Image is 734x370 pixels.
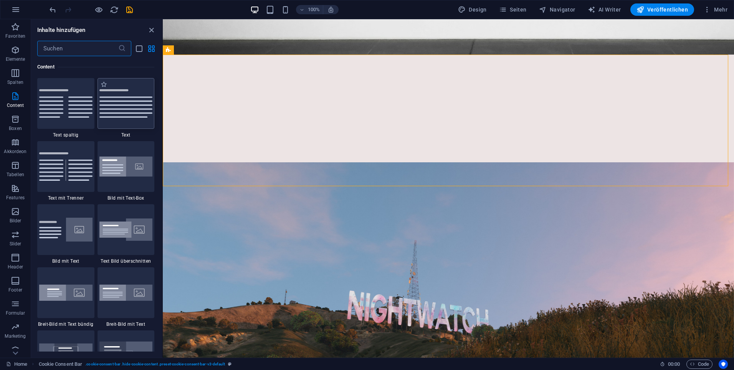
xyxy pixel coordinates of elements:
p: Header [8,264,23,270]
img: text-on-bacground.svg [99,342,153,370]
button: Veröffentlichen [630,3,694,16]
nav: breadcrumb [39,360,232,369]
span: : [673,361,674,367]
button: Design [455,3,490,16]
div: Breit-Bild mit Text bündig [37,267,94,327]
button: AI Writer [585,3,624,16]
span: Design [458,6,487,13]
img: image-with-text-box.svg [99,157,153,177]
h6: Session-Zeit [660,360,680,369]
i: Rückgängig: Ausschneiden (Strg+Z) [48,5,57,14]
p: Favoriten [5,33,25,39]
p: Slider [10,241,21,247]
i: Save (Ctrl+S) [125,5,134,14]
button: Navigator [536,3,579,16]
span: Bild mit Text-Box [98,195,155,201]
p: Content [7,102,24,108]
p: Bilder [10,218,21,224]
img: text.svg [99,89,153,118]
h6: Inhalte hinzufügen [37,25,86,35]
button: Klicke hier, um den Vorschau-Modus zu verlassen [94,5,103,14]
p: Boxen [9,125,22,132]
button: 100% [296,5,323,14]
span: AI Writer [588,6,621,13]
button: undo [48,5,57,14]
p: Footer [8,287,22,293]
div: Bild mit Text-Box [98,141,155,201]
span: . cookie-consent-bar .hide-cookie-content .preset-cookie-consent-bar-v3-default [85,360,225,369]
span: Seiten [499,6,527,13]
button: close panel [147,25,156,35]
button: Code [686,360,713,369]
span: Klick zum Auswählen. Doppelklick zum Bearbeiten [39,360,83,369]
input: Suchen [37,41,118,56]
i: Seite neu laden [110,5,119,14]
p: Tabellen [7,172,24,178]
img: wide-image-with-text.svg [99,285,153,301]
h6: 100% [307,5,320,14]
h6: Content [37,62,154,72]
div: Breit-Bild mit Text [98,267,155,327]
span: Text spaltig [37,132,94,138]
span: Breit-Bild mit Text [98,321,155,327]
div: Design (Strg+Alt+Y) [455,3,490,16]
span: Text [98,132,155,138]
i: Bei Größenänderung Zoomstufe automatisch an das gewählte Gerät anpassen. [327,6,334,13]
span: Navigator [539,6,575,13]
span: 00 00 [668,360,680,369]
p: Marketing [5,333,26,339]
span: Bild mit Text [37,258,94,264]
div: Bild mit Text [37,204,94,264]
div: Text mit Trenner [37,141,94,201]
p: Elemente [6,56,25,62]
i: Dieses Element ist ein anpassbares Preset [228,362,231,366]
img: text-on-background-centered.svg [39,343,93,368]
img: text-in-columns.svg [39,89,93,118]
img: wide-image-with-text-aligned.svg [39,285,93,301]
span: Zu Favoriten hinzufügen [101,81,107,88]
span: Breit-Bild mit Text bündig [37,321,94,327]
a: Klick, um Auswahl aufzuheben. Doppelklick öffnet Seitenverwaltung [6,360,27,369]
p: Spalten [7,79,23,85]
span: Mehr [703,6,727,13]
img: text-with-separator.svg [39,152,93,181]
span: Code [690,360,709,369]
button: Seiten [496,3,530,16]
span: Text mit Trenner [37,195,94,201]
img: text-image-overlap.svg [99,218,153,241]
p: Formular [6,310,25,316]
button: grid-view [147,44,156,53]
button: list-view [134,44,144,53]
button: Mehr [700,3,731,16]
button: reload [109,5,119,14]
div: Text [98,78,155,138]
button: save [125,5,134,14]
div: Text Bild überschnitten [98,204,155,264]
button: Usercentrics [719,360,728,369]
p: Akkordeon [4,148,26,155]
span: Text Bild überschnitten [98,258,155,264]
img: text-with-image-v4.svg [39,218,93,242]
div: Text spaltig [37,78,94,138]
span: Veröffentlichen [636,6,688,13]
p: Features [6,195,25,201]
